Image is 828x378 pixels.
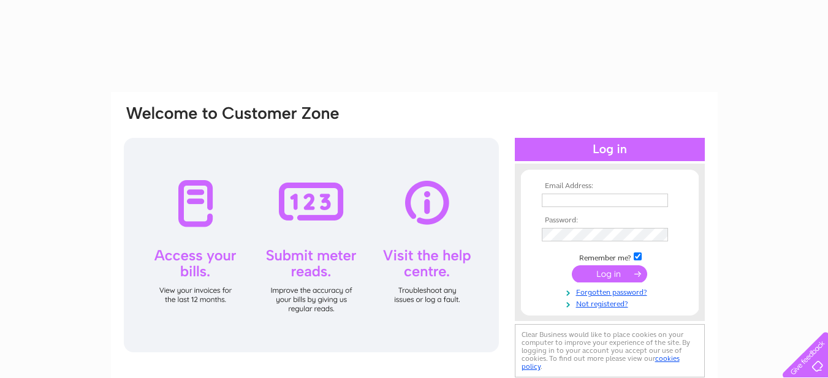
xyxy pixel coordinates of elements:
input: Submit [572,265,647,282]
a: Forgotten password? [542,285,681,297]
div: Clear Business would like to place cookies on your computer to improve your experience of the sit... [515,324,705,377]
a: Not registered? [542,297,681,309]
td: Remember me? [539,251,681,263]
th: Password: [539,216,681,225]
a: cookies policy [522,354,680,371]
th: Email Address: [539,182,681,191]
